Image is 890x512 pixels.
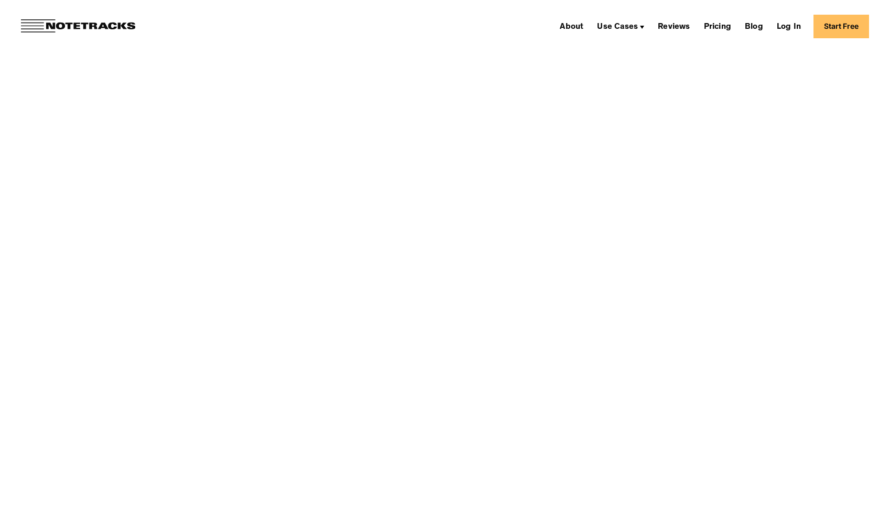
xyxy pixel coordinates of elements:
a: Start Free [813,15,869,38]
div: Use Cases [597,23,638,31]
div: Use Cases [593,18,648,35]
a: Log In [773,18,805,35]
a: About [556,18,588,35]
a: Pricing [700,18,735,35]
a: Blog [741,18,767,35]
a: Reviews [654,18,694,35]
